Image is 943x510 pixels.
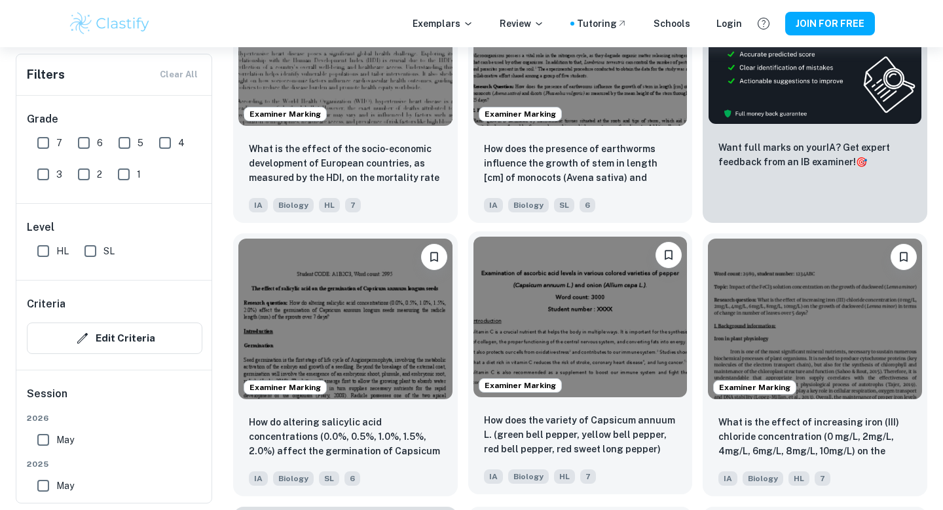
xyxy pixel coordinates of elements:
p: What is the effect of the socio-economic development of European countries, as measured by the HD... [249,142,442,186]
span: May [56,479,74,493]
span: 2 [97,167,102,182]
span: 1 [137,167,141,182]
h6: Criteria [27,296,65,312]
p: How do altering salicylic acid concentrations (0.0%, 0.5%, 1.0%, 1.5%, 2.0%) affect the germinati... [249,415,442,460]
span: SL [103,244,115,258]
button: Edit Criteria [27,323,202,354]
p: How does the presence of earthworms influence the growth of stem in length [cm] of monocots (Aven... [484,142,677,186]
h6: Session [27,386,202,412]
span: 6 [344,471,360,486]
button: Please log in to bookmark exemplars [421,244,447,270]
button: Please log in to bookmark exemplars [656,242,682,268]
h6: Grade [27,111,202,127]
span: SL [319,471,339,486]
span: Examiner Marking [244,108,326,120]
span: 🎯 [856,157,867,167]
p: Review [500,16,544,31]
a: Examiner MarkingPlease log in to bookmark exemplarsHow does the variety of Capsicum annuum L. (gr... [468,233,693,496]
img: Clastify logo [68,10,151,37]
span: HL [319,198,340,212]
button: Please log in to bookmark exemplars [891,244,917,270]
span: 2025 [27,458,202,470]
a: Login [716,16,742,31]
span: IA [484,469,503,484]
span: 6 [580,198,595,212]
span: May [56,433,74,447]
a: Tutoring [577,16,627,31]
span: 7 [580,469,596,484]
p: Exemplars [413,16,473,31]
span: IA [484,198,503,212]
span: Examiner Marking [479,108,561,120]
span: HL [56,244,69,258]
p: Want full marks on your IA ? Get expert feedback from an IB examiner! [718,140,912,169]
span: Biology [508,469,549,484]
span: 3 [56,167,62,182]
span: 7 [345,198,361,212]
button: Help and Feedback [752,12,775,35]
span: 2026 [27,412,202,424]
span: 7 [56,136,62,150]
p: What is the effect of increasing iron (III) chloride concentration (0 mg/L, 2mg/L, 4mg/L, 6mg/L, ... [718,415,912,460]
span: Examiner Marking [479,380,561,391]
h6: Level [27,220,202,235]
span: IA [249,198,268,212]
span: Biology [273,198,314,212]
span: 4 [178,136,185,150]
span: HL [554,469,575,484]
span: IA [718,471,737,486]
button: JOIN FOR FREE [785,12,875,35]
a: Examiner MarkingPlease log in to bookmark exemplarsHow do altering salicylic acid concentrations ... [233,233,458,496]
span: IA [249,471,268,486]
span: SL [554,198,574,212]
p: How does the variety of Capsicum annuum L. (green bell pepper, yellow bell pepper, red bell peppe... [484,413,677,458]
span: 6 [97,136,103,150]
img: Biology IA example thumbnail: What is the effect of increasing iron (I [708,239,922,399]
span: 7 [815,471,830,486]
a: Examiner MarkingPlease log in to bookmark exemplarsWhat is the effect of increasing iron (III) ch... [703,233,927,496]
span: Biology [743,471,783,486]
span: 5 [138,136,143,150]
span: Examiner Marking [244,382,326,393]
a: Schools [654,16,690,31]
span: HL [788,471,809,486]
span: Examiner Marking [714,382,796,393]
img: Biology IA example thumbnail: How do altering salicylic acid concentra [238,239,453,399]
img: Biology IA example thumbnail: How does the variety of Capsicum annuum [473,237,688,397]
h6: Filters [27,66,65,84]
span: Biology [508,198,549,212]
span: Biology [273,471,314,486]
